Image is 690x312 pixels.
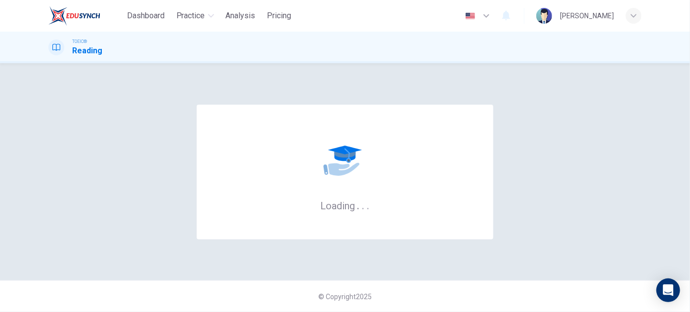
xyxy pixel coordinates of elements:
div: [PERSON_NAME] [560,10,614,22]
span: Dashboard [127,10,165,22]
a: EduSynch logo [48,6,123,26]
button: Analysis [222,7,259,25]
button: Dashboard [123,7,169,25]
h6: . [356,196,360,213]
span: TOEIC® [72,38,87,45]
button: Pricing [263,7,296,25]
button: Practice [172,7,218,25]
span: Analysis [226,10,256,22]
h6: . [366,196,370,213]
img: EduSynch logo [48,6,100,26]
h6: . [361,196,365,213]
h1: Reading [72,45,102,57]
span: © Copyright 2025 [318,293,372,301]
img: Profile picture [536,8,552,24]
span: Pricing [267,10,292,22]
img: en [464,12,476,20]
div: Open Intercom Messenger [656,278,680,302]
h6: Loading [320,199,370,212]
span: Practice [176,10,205,22]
